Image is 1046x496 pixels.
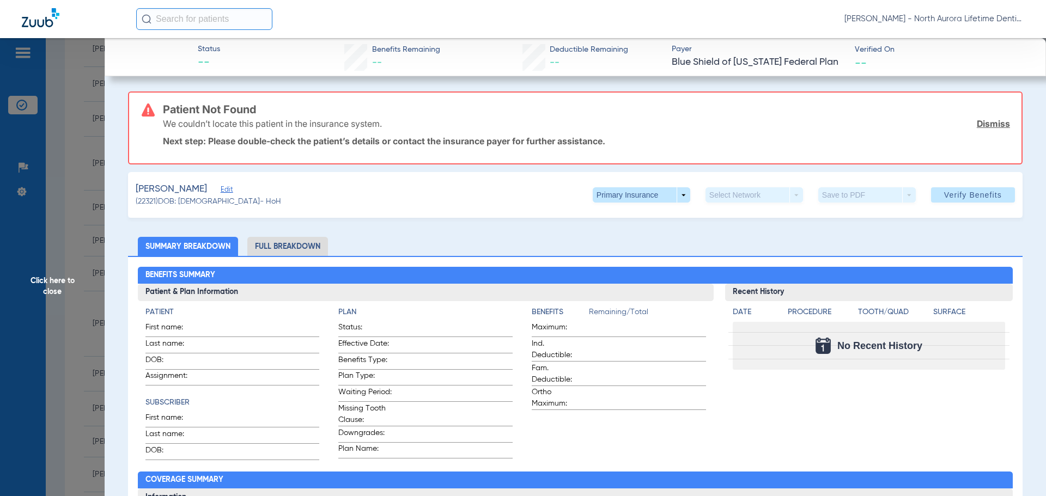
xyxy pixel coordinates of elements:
img: Zuub Logo [22,8,59,27]
img: Search Icon [142,14,151,24]
h4: Plan [338,307,513,318]
span: Plan Name: [338,443,392,458]
span: Status: [338,322,392,336]
span: Deductible Remaining [550,44,628,56]
span: Downgrades: [338,427,392,442]
a: Dismiss [977,118,1010,129]
span: Last name: [145,338,199,353]
img: error-icon [142,103,155,117]
app-breakdown-title: Surface [933,307,1005,322]
span: DOB: [145,445,199,460]
span: Verified On [855,44,1029,56]
h2: Benefits Summary [138,267,1013,284]
span: Maximum: [532,322,585,336]
span: Effective Date: [338,338,392,353]
span: Remaining/Total [589,307,706,322]
span: Payer [672,44,846,55]
h4: Subscriber [145,397,320,408]
span: Missing Tooth Clause: [338,403,392,426]
span: First name: [145,412,199,427]
span: Plan Type: [338,370,392,385]
span: [PERSON_NAME] [136,182,207,196]
h3: Patient & Plan Information [138,284,714,301]
span: [PERSON_NAME] - North Aurora Lifetime Dentistry [844,14,1024,25]
button: Verify Benefits [931,187,1015,203]
span: Status [198,44,220,55]
h4: Tooth/Quad [858,307,930,318]
span: Ind. Deductible: [532,338,585,361]
span: -- [198,56,220,71]
p: We couldn’t locate this patient in the insurance system. [163,118,382,129]
span: Blue Shield of [US_STATE] Federal Plan [672,56,846,69]
app-breakdown-title: Date [733,307,779,322]
h4: Benefits [532,307,589,318]
input: Search for patients [136,8,272,30]
li: Summary Breakdown [138,237,238,256]
h2: Coverage Summary [138,471,1013,489]
span: DOB: [145,354,199,369]
span: -- [372,58,382,68]
h4: Procedure [788,307,854,318]
span: Last name: [145,428,199,443]
span: Fam. Deductible: [532,363,585,385]
h4: Date [733,307,779,318]
li: Full Breakdown [247,237,328,256]
span: Edit [221,186,230,196]
span: No Recent History [837,340,922,351]
span: Assignment: [145,370,199,385]
h4: Patient [145,307,320,318]
span: Waiting Period: [338,387,392,401]
h3: Recent History [725,284,1013,301]
span: Benefits Remaining [372,44,440,56]
span: (22321) DOB: [DEMOGRAPHIC_DATA] - HoH [136,196,281,207]
h3: Patient Not Found [163,104,1010,115]
span: -- [550,58,560,68]
img: Calendar [816,338,831,354]
app-breakdown-title: Benefits [532,307,589,322]
p: Next step: Please double-check the patient’s details or contact the insurance payer for further a... [163,136,1010,146]
app-breakdown-title: Tooth/Quad [858,307,930,322]
span: Benefits Type: [338,354,392,369]
span: First name: [145,322,199,336]
app-breakdown-title: Procedure [788,307,854,322]
button: Primary Insurance [593,187,690,203]
h4: Surface [933,307,1005,318]
span: Verify Benefits [944,191,1002,199]
span: -- [855,57,867,68]
span: Ortho Maximum: [532,387,585,409]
